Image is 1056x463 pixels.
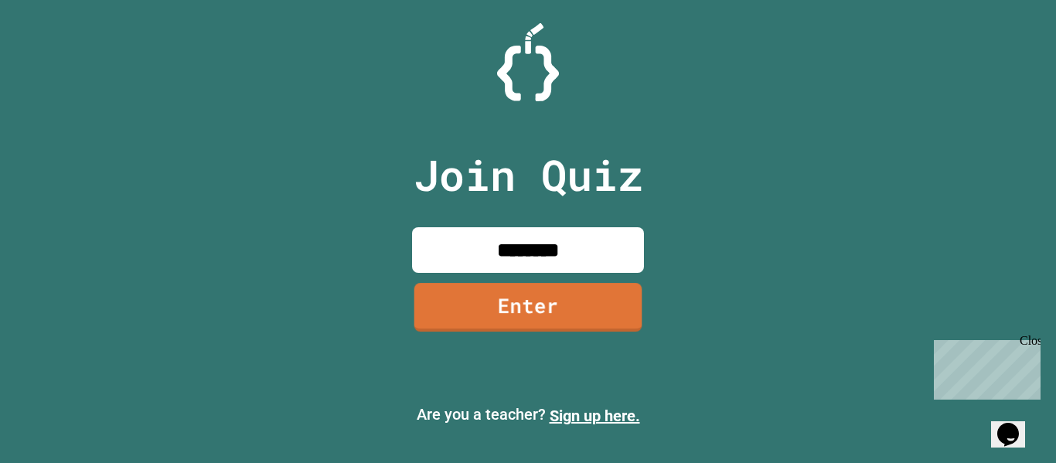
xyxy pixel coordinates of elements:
[414,283,642,332] a: Enter
[6,6,107,98] div: Chat with us now!Close
[12,403,1044,427] p: Are you a teacher?
[497,23,559,101] img: Logo.svg
[414,143,643,207] p: Join Quiz
[928,334,1041,400] iframe: chat widget
[550,407,640,425] a: Sign up here.
[991,401,1041,448] iframe: chat widget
